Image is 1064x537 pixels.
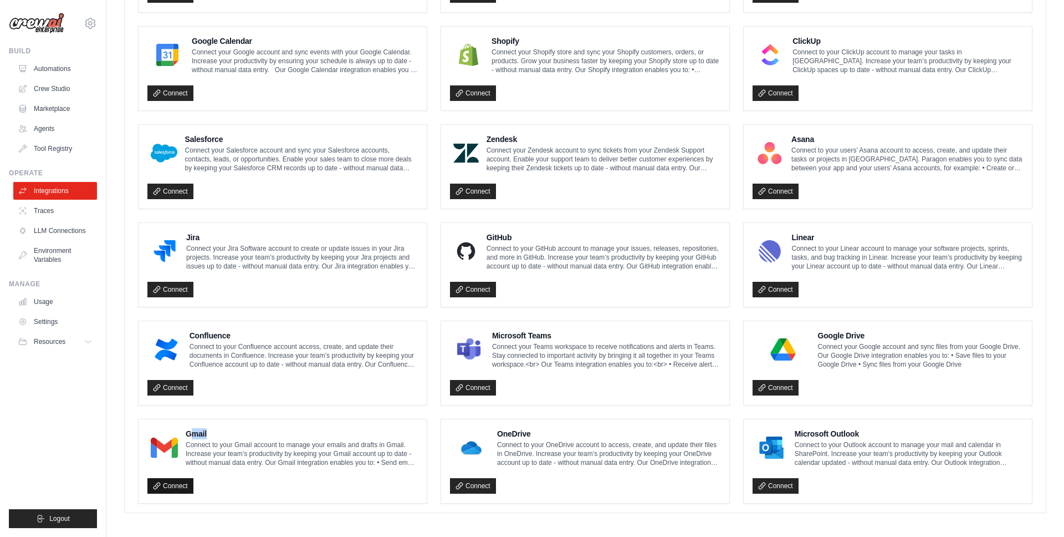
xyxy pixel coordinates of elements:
[756,142,784,164] img: Asana Logo
[151,240,178,262] img: Jira Logo
[151,142,177,164] img: Salesforce Logo
[13,293,97,311] a: Usage
[453,44,484,66] img: Shopify Logo
[492,36,720,47] h4: Shopify
[492,342,720,369] p: Connect your Teams workspace to receive notifications and alerts in Teams. Stay connected to impo...
[453,142,479,164] img: Zendesk Logo
[818,342,1023,369] p: Connect your Google account and sync files from your Google Drive. Our Google Drive integration e...
[185,134,418,145] h4: Salesforce
[453,240,479,262] img: GitHub Logo
[795,428,1023,439] h4: Microsoft Outlook
[453,437,489,459] img: OneDrive Logo
[487,232,720,243] h4: GitHub
[147,380,193,396] a: Connect
[9,13,64,34] img: Logo
[756,338,810,361] img: Google Drive Logo
[9,47,97,55] div: Build
[9,169,97,178] div: Operate
[147,478,193,494] a: Connect
[13,182,97,200] a: Integrations
[753,282,799,297] a: Connect
[756,44,785,66] img: ClickUp Logo
[190,342,418,369] p: Connect to your Confluence account access, create, and update their documents in Confluence. Incr...
[190,330,418,341] h4: Confluence
[186,440,418,467] p: Connect to your Gmail account to manage your emails and drafts in Gmail. Increase your team’s pro...
[453,338,484,361] img: Microsoft Teams Logo
[192,36,418,47] h4: Google Calendar
[13,60,97,78] a: Automations
[13,222,97,240] a: LLM Connections
[756,240,784,262] img: Linear Logo
[450,478,496,494] a: Connect
[186,428,418,439] h4: Gmail
[13,140,97,158] a: Tool Registry
[186,232,418,243] h4: Jira
[192,48,418,74] p: Connect your Google account and sync events with your Google Calendar. Increase your productivity...
[753,85,799,101] a: Connect
[450,184,496,199] a: Connect
[792,36,1023,47] h4: ClickUp
[450,282,496,297] a: Connect
[34,337,65,346] span: Resources
[185,146,418,173] p: Connect your Salesforce account and sync your Salesforce accounts, contacts, leads, or opportunit...
[450,380,496,396] a: Connect
[492,330,720,341] h4: Microsoft Teams
[13,100,97,118] a: Marketplace
[186,244,418,271] p: Connect your Jira Software account to create or update issues in your Jira projects. Increase you...
[487,146,720,173] p: Connect your Zendesk account to sync tickets from your Zendesk Support account. Enable your suppo...
[497,440,720,467] p: Connect to your OneDrive account to access, create, and update their files in OneDrive. Increase ...
[756,437,787,459] img: Microsoft Outlook Logo
[151,437,178,459] img: Gmail Logo
[147,85,193,101] a: Connect
[151,338,182,361] img: Confluence Logo
[753,380,799,396] a: Connect
[13,333,97,351] button: Resources
[791,134,1023,145] h4: Asana
[13,120,97,138] a: Agents
[791,232,1023,243] h4: Linear
[49,514,70,523] span: Logout
[450,85,496,101] a: Connect
[13,242,97,268] a: Environment Variables
[13,202,97,220] a: Traces
[818,330,1023,341] h4: Google Drive
[13,80,97,98] a: Crew Studio
[9,280,97,288] div: Manage
[795,440,1023,467] p: Connect to your Outlook account to manage your mail and calendar in SharePoint. Increase your tea...
[147,282,193,297] a: Connect
[487,134,720,145] h4: Zendesk
[9,509,97,528] button: Logout
[792,48,1023,74] p: Connect to your ClickUp account to manage your tasks in [GEOGRAPHIC_DATA]. Increase your team’s p...
[791,146,1023,173] p: Connect to your users’ Asana account to access, create, and update their tasks or projects in [GE...
[487,244,720,271] p: Connect to your GitHub account to manage your issues, releases, repositories, and more in GitHub....
[791,244,1023,271] p: Connect to your Linear account to manage your software projects, sprints, tasks, and bug tracking...
[492,48,720,74] p: Connect your Shopify store and sync your Shopify customers, orders, or products. Grow your busine...
[753,478,799,494] a: Connect
[151,44,184,66] img: Google Calendar Logo
[147,184,193,199] a: Connect
[753,184,799,199] a: Connect
[13,313,97,331] a: Settings
[497,428,720,439] h4: OneDrive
